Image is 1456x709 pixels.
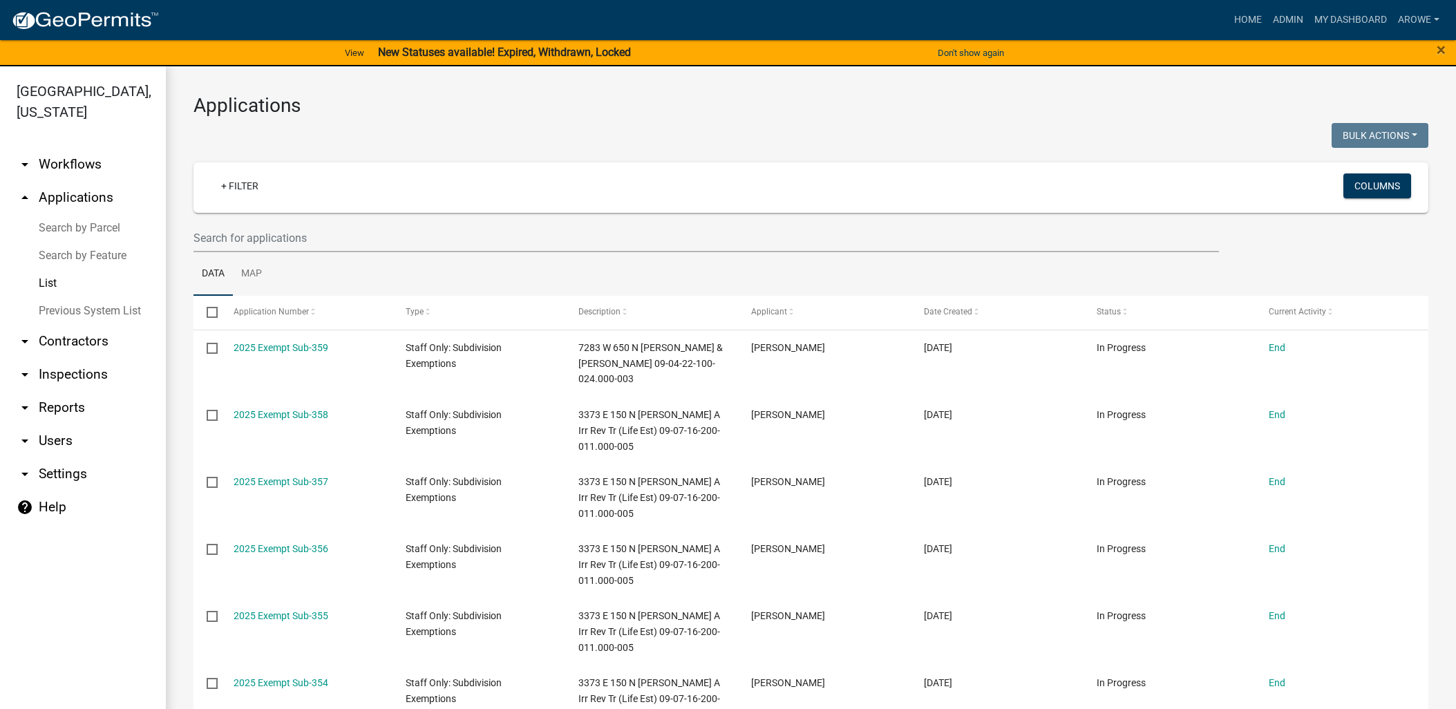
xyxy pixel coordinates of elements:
a: View [339,41,370,64]
a: End [1269,543,1285,554]
a: End [1269,342,1285,353]
span: 3373 E 150 N Shilling, Lorraine A Irr Rev Tr (Life Est) 09-07-16-200-011.000-005 [578,610,720,653]
span: Status [1097,307,1121,316]
span: In Progress [1097,610,1146,621]
a: End [1269,610,1285,621]
span: Arin Shaver [751,543,825,554]
a: End [1269,409,1285,420]
a: 2025 Exempt Sub-358 [234,409,328,420]
datatable-header-cell: Current Activity [1256,296,1428,329]
span: Type [406,307,424,316]
i: arrow_drop_down [17,156,33,173]
a: arowe [1392,7,1445,33]
a: End [1269,476,1285,487]
span: 08/19/2025 [924,677,952,688]
span: Date Created [924,307,972,316]
a: Home [1229,7,1267,33]
span: 3373 E 150 N Shilling, Lorraine A Irr Rev Tr (Life Est) 09-07-16-200-011.000-005 [578,409,720,452]
a: Data [193,252,233,296]
span: In Progress [1097,342,1146,353]
a: My Dashboard [1309,7,1392,33]
span: Arin Shaver [751,409,825,420]
a: + Filter [210,173,270,198]
span: Arin Shaver [751,610,825,621]
span: Staff Only: Subdivision Exemptions [406,677,502,704]
a: 2025 Exempt Sub-356 [234,543,328,554]
span: In Progress [1097,677,1146,688]
i: arrow_drop_down [17,433,33,449]
i: arrow_drop_down [17,466,33,482]
datatable-header-cell: Status [1083,296,1256,329]
span: Staff Only: Subdivision Exemptions [406,610,502,637]
span: × [1437,40,1446,59]
span: Description [578,307,621,316]
span: Application Number [234,307,309,316]
i: help [17,499,33,516]
span: Staff Only: Subdivision Exemptions [406,543,502,570]
span: Applicant [751,307,787,316]
i: arrow_drop_down [17,366,33,383]
button: Columns [1343,173,1411,198]
span: Current Activity [1269,307,1326,316]
i: arrow_drop_down [17,399,33,416]
span: Staff Only: Subdivision Exemptions [406,476,502,503]
span: Arin Shaver [751,677,825,688]
a: Map [233,252,270,296]
span: In Progress [1097,543,1146,554]
span: In Progress [1097,476,1146,487]
datatable-header-cell: Application Number [220,296,393,329]
button: Don't show again [932,41,1010,64]
h3: Applications [193,94,1428,117]
span: 08/19/2025 [924,610,952,621]
datatable-header-cell: Applicant [738,296,911,329]
span: 08/19/2025 [924,409,952,420]
datatable-header-cell: Description [565,296,738,329]
span: Arin Shaver [751,342,825,353]
datatable-header-cell: Type [393,296,565,329]
span: 08/20/2025 [924,342,952,353]
span: 3373 E 150 N Shilling, Lorraine A Irr Rev Tr (Life Est) 09-07-16-200-011.000-005 [578,543,720,586]
input: Search for applications [193,224,1219,252]
a: Admin [1267,7,1309,33]
strong: New Statuses available! Expired, Withdrawn, Locked [378,46,631,59]
span: Staff Only: Subdivision Exemptions [406,409,502,436]
a: 2025 Exempt Sub-355 [234,610,328,621]
span: 08/19/2025 [924,543,952,554]
a: End [1269,677,1285,688]
button: Bulk Actions [1332,123,1428,148]
a: 2025 Exempt Sub-359 [234,342,328,353]
span: Staff Only: Subdivision Exemptions [406,342,502,369]
a: 2025 Exempt Sub-357 [234,476,328,487]
a: 2025 Exempt Sub-354 [234,677,328,688]
button: Close [1437,41,1446,58]
span: 3373 E 150 N Shilling, Lorraine A Irr Rev Tr (Life Est) 09-07-16-200-011.000-005 [578,476,720,519]
span: 7283 W 650 N Shaw, Mary M & Richard P 09-04-22-100-024.000-003 [578,342,723,385]
span: 08/19/2025 [924,476,952,487]
span: In Progress [1097,409,1146,420]
i: arrow_drop_up [17,189,33,206]
span: Arin Shaver [751,476,825,487]
datatable-header-cell: Select [193,296,220,329]
datatable-header-cell: Date Created [911,296,1084,329]
i: arrow_drop_down [17,333,33,350]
